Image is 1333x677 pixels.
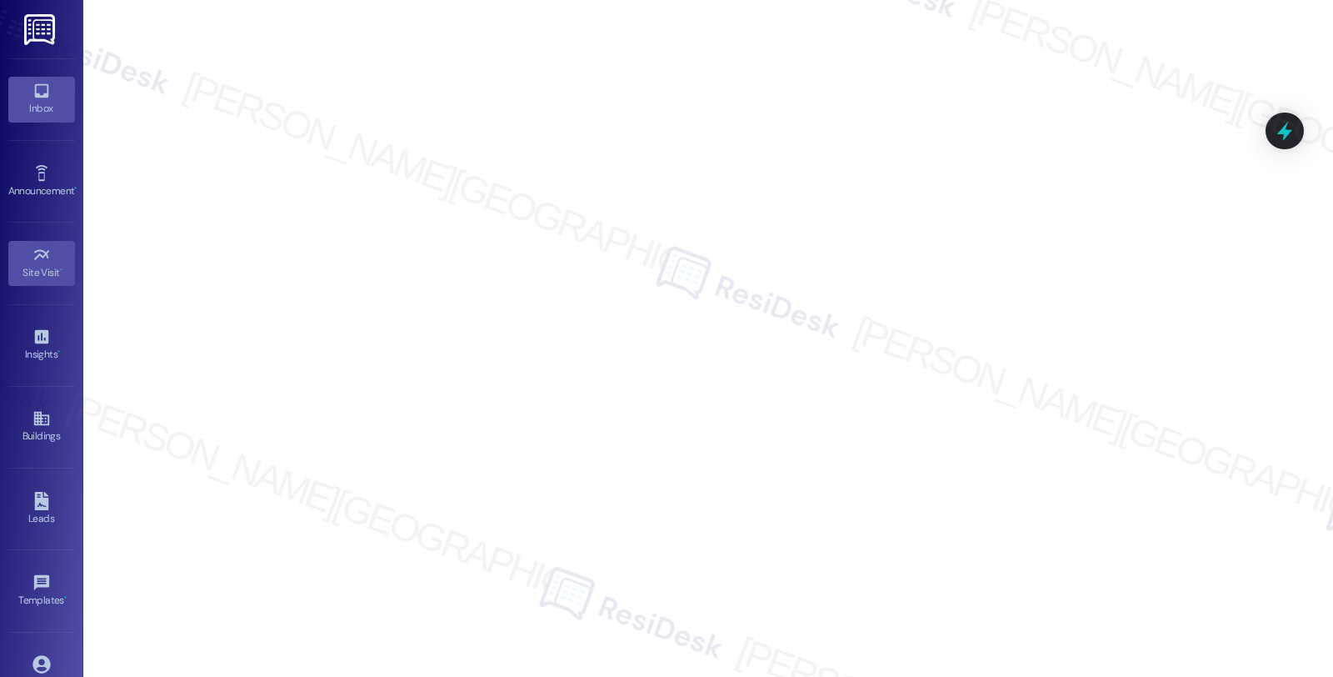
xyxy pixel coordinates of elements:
[74,183,77,194] span: •
[8,487,75,532] a: Leads
[24,14,58,45] img: ResiDesk Logo
[64,592,67,604] span: •
[8,241,75,286] a: Site Visit •
[8,569,75,614] a: Templates •
[8,404,75,449] a: Buildings
[60,264,62,276] span: •
[8,323,75,368] a: Insights •
[8,77,75,122] a: Inbox
[57,346,60,358] span: •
